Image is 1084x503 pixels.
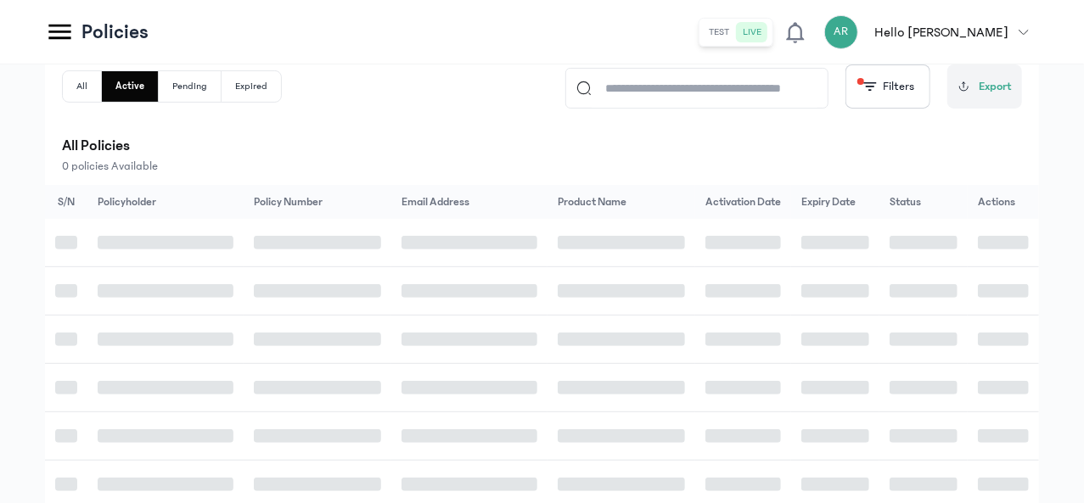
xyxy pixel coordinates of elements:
[81,19,149,46] p: Policies
[968,185,1039,219] th: Actions
[391,185,548,219] th: Email Address
[879,185,968,219] th: Status
[824,15,858,49] div: AR
[695,185,791,219] th: Activation Date
[548,185,695,219] th: Product Name
[87,185,244,219] th: Policyholder
[63,71,102,102] button: All
[824,15,1039,49] button: ARHello [PERSON_NAME]
[845,64,930,109] button: Filters
[875,22,1008,42] p: Hello [PERSON_NAME]
[947,64,1022,109] button: Export
[62,134,1022,158] p: All Policies
[45,185,87,219] th: S/N
[159,71,222,102] button: Pending
[791,185,879,219] th: Expiry Date
[979,78,1012,96] span: Export
[737,22,769,42] button: live
[102,71,159,102] button: Active
[222,71,281,102] button: Expired
[244,185,391,219] th: Policy Number
[62,158,1022,175] p: 0 policies Available
[703,22,737,42] button: test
